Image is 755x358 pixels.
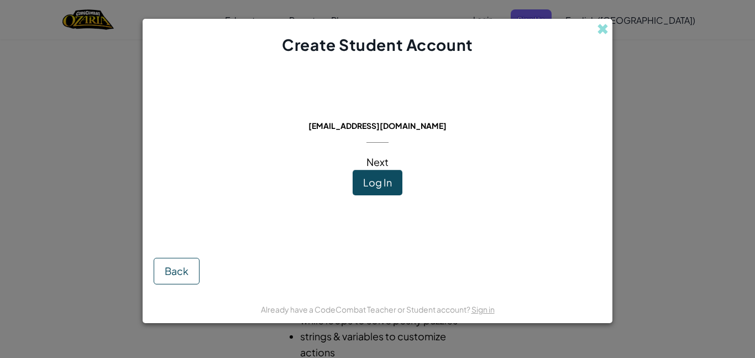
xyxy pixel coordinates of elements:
span: Back [165,264,188,277]
button: Back [154,258,200,284]
span: Log In [363,176,392,189]
span: [EMAIL_ADDRESS][DOMAIN_NAME] [308,121,447,131]
span: Next [366,155,389,168]
span: Already have a CodeCombat Teacher or Student account? [261,304,471,314]
span: This email is already in use: [300,105,456,118]
a: Sign in [471,304,495,314]
span: Create Student Account [282,35,473,54]
button: Log In [353,170,402,195]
